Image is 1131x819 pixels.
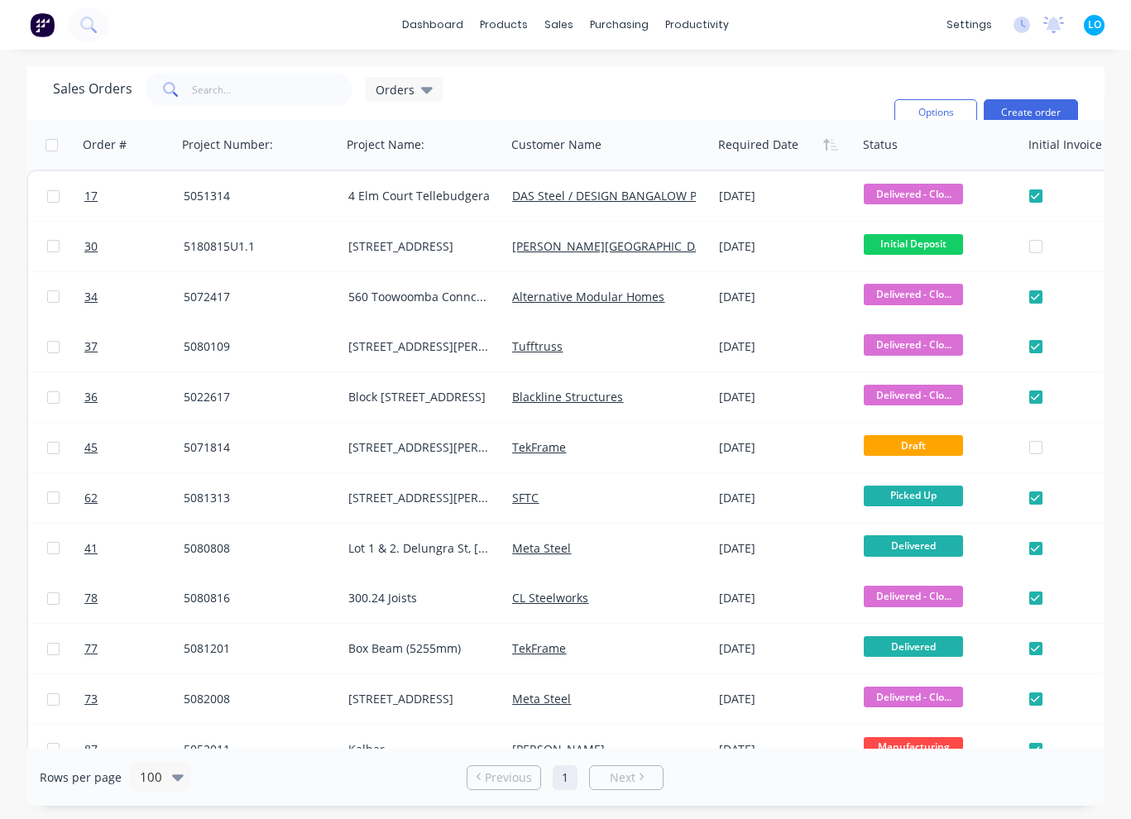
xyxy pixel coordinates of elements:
[348,439,492,456] div: [STREET_ADDRESS][PERSON_NAME]
[30,12,55,37] img: Factory
[348,238,492,255] div: [STREET_ADDRESS]
[84,423,184,472] a: 45
[512,289,664,304] a: Alternative Modular Homes
[184,188,328,204] div: 5051314
[84,322,184,371] a: 37
[184,338,328,355] div: 5080109
[84,272,184,322] a: 34
[84,640,98,657] span: 77
[610,769,635,786] span: Next
[512,691,571,706] a: Meta Steel
[512,590,588,606] a: CL Steelworks
[84,524,184,573] a: 41
[184,289,328,305] div: 5072417
[719,238,851,255] div: [DATE]
[348,540,492,557] div: Lot 1 & 2. Delungra St, [GEOGRAPHIC_DATA]
[864,234,963,255] span: Initial Deposit
[1028,136,1129,153] div: Initial Invoice Paid
[1088,17,1101,32] span: LO
[719,289,851,305] div: [DATE]
[719,540,851,557] div: [DATE]
[84,741,98,758] span: 87
[84,289,98,305] span: 34
[84,573,184,623] a: 78
[719,490,851,506] div: [DATE]
[84,238,98,255] span: 30
[553,765,577,790] a: Page 1 is your current page
[184,640,328,657] div: 5081201
[184,389,328,405] div: 5022617
[512,640,566,656] a: TekFrame
[84,725,184,774] a: 87
[536,12,582,37] div: sales
[348,338,492,355] div: [STREET_ADDRESS][PERSON_NAME]
[511,136,601,153] div: Customer Name
[184,439,328,456] div: 5071814
[184,540,328,557] div: 5080808
[182,136,273,153] div: Project Number:
[864,687,963,707] span: Delivered - Clo...
[192,73,353,106] input: Search...
[512,188,734,204] a: DAS Steel / DESIGN BANGALOW PTY LTD
[84,188,98,204] span: 17
[984,99,1078,126] button: Create order
[938,12,1000,37] div: settings
[53,81,132,97] h1: Sales Orders
[348,188,492,204] div: 4 Elm Court Tellebudgera
[84,490,98,506] span: 62
[864,486,963,506] span: Picked Up
[719,338,851,355] div: [DATE]
[719,389,851,405] div: [DATE]
[84,338,98,355] span: 37
[184,238,328,255] div: 5180815U1.1
[84,624,184,673] a: 77
[719,439,851,456] div: [DATE]
[864,284,963,304] span: Delivered - Clo...
[84,540,98,557] span: 41
[512,540,571,556] a: Meta Steel
[84,372,184,422] a: 36
[512,238,736,254] a: [PERSON_NAME][GEOGRAPHIC_DATA] Co
[84,222,184,271] a: 30
[84,590,98,606] span: 78
[590,769,663,786] a: Next page
[472,12,536,37] div: products
[184,490,328,506] div: 5081313
[467,769,540,786] a: Previous page
[394,12,472,37] a: dashboard
[864,535,963,556] span: Delivered
[864,435,963,456] span: Draft
[348,741,492,758] div: Kalbar
[512,741,605,757] a: [PERSON_NAME]
[84,171,184,221] a: 17
[348,640,492,657] div: Box Beam (5255mm)
[184,691,328,707] div: 5082008
[348,590,492,606] div: 300.24 Joists
[719,590,851,606] div: [DATE]
[184,590,328,606] div: 5080816
[348,289,492,305] div: 560 Toowoomba Conncection Rd, Withcott
[460,765,670,790] ul: Pagination
[84,473,184,523] a: 62
[582,12,657,37] div: purchasing
[184,741,328,758] div: 5052011
[863,136,898,153] div: Status
[719,188,851,204] div: [DATE]
[864,385,963,405] span: Delivered - Clo...
[84,691,98,707] span: 73
[512,490,539,505] a: SFTC
[376,81,415,98] span: Orders
[719,741,851,758] div: [DATE]
[84,389,98,405] span: 36
[512,439,566,455] a: TekFrame
[719,640,851,657] div: [DATE]
[894,99,977,126] button: Options
[657,12,737,37] div: productivity
[512,389,623,405] a: Blackline Structures
[348,490,492,506] div: [STREET_ADDRESS][PERSON_NAME]
[719,691,851,707] div: [DATE]
[40,769,122,786] span: Rows per page
[485,769,532,786] span: Previous
[512,338,563,354] a: Tufftruss
[347,136,424,153] div: Project Name:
